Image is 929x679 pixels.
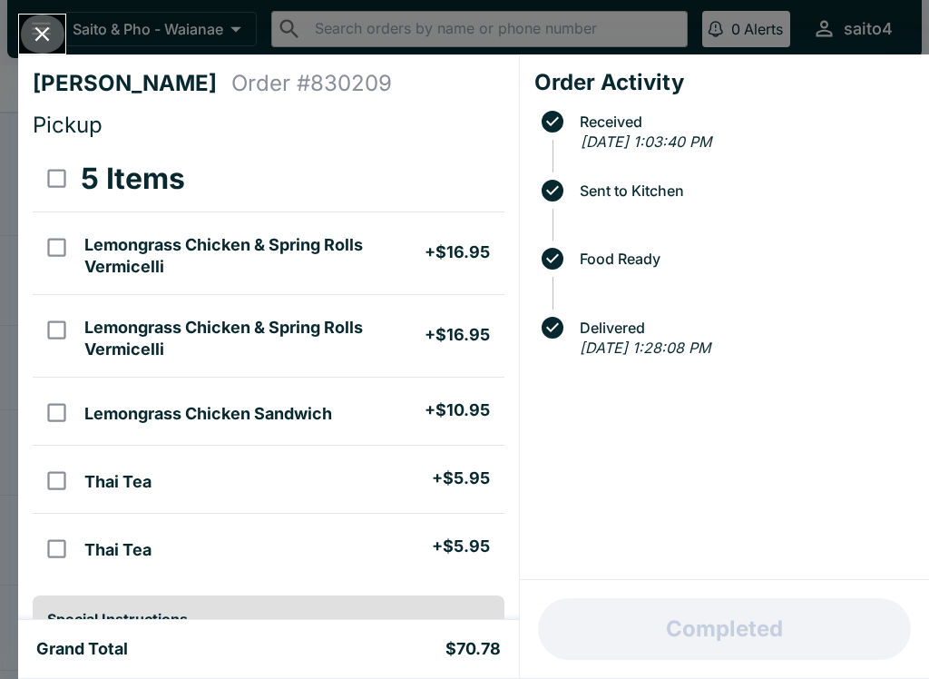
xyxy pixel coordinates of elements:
h5: Lemongrass Chicken Sandwich [84,403,332,425]
h5: + $5.95 [432,536,490,557]
h5: + $16.95 [425,241,490,263]
span: Delivered [571,320,914,336]
h5: $70.78 [445,638,501,660]
em: [DATE] 1:28:08 PM [580,339,710,357]
span: Received [571,113,914,130]
span: Food Ready [571,251,914,267]
h4: Order # 830209 [231,70,392,97]
table: orders table [33,146,504,581]
h5: + $10.95 [425,399,490,421]
h5: Lemongrass Chicken & Spring Rolls Vermicelli [84,317,424,360]
h6: Special Instructions [47,610,490,628]
button: Close [19,15,65,54]
span: Sent to Kitchen [571,182,914,199]
h5: Thai Tea [84,539,152,561]
h5: + $5.95 [432,467,490,489]
em: [DATE] 1:03:40 PM [581,133,711,151]
h5: Thai Tea [84,471,152,493]
h5: Grand Total [36,638,128,660]
h4: [PERSON_NAME] [33,70,231,97]
h3: 5 Items [81,161,185,197]
h4: Order Activity [534,69,914,96]
span: Pickup [33,112,103,138]
h5: Lemongrass Chicken & Spring Rolls Vermicelli [84,234,424,278]
h5: + $16.95 [425,324,490,346]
